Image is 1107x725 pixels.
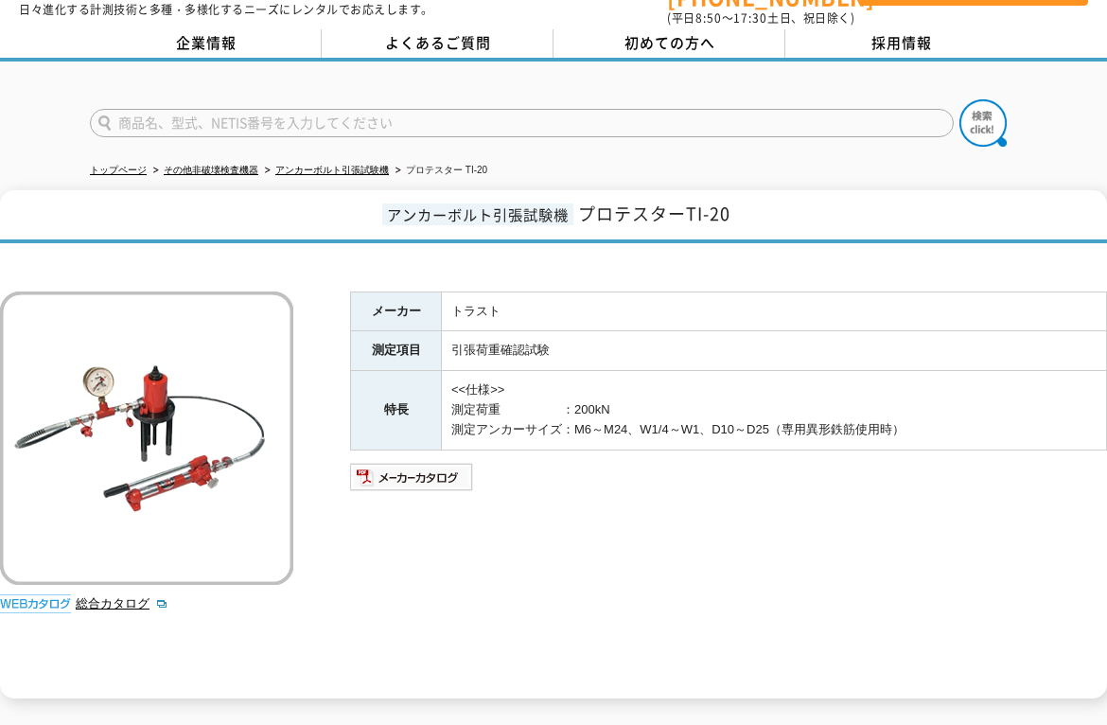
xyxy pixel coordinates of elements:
[275,165,389,175] a: アンカーボルト引張試験機
[351,292,442,331] th: メーカー
[350,462,474,492] img: メーカーカタログ
[392,161,487,181] li: プロテスター TI-20
[667,9,854,27] span: (平日 ～ 土日、祝日除く)
[351,331,442,371] th: 測定項目
[695,9,722,27] span: 8:50
[382,203,573,225] span: アンカーボルト引張試験機
[578,201,730,226] span: プロテスターTI-20
[90,29,322,58] a: 企業情報
[90,109,954,137] input: 商品名、型式、NETIS番号を入力してください
[959,99,1007,147] img: btn_search.png
[442,371,1107,450] td: <<仕様>> 測定荷重 ：200kN 測定アンカーサイズ：M6～M24、W1/4～W1、D10～D25（専用異形鉄筋使用時）
[164,165,258,175] a: その他非破壊検査機器
[442,331,1107,371] td: 引張荷重確認試験
[350,474,474,488] a: メーカーカタログ
[733,9,767,27] span: 17:30
[624,32,715,53] span: 初めての方へ
[553,29,785,58] a: 初めての方へ
[19,4,433,15] p: 日々進化する計測技術と多種・多様化するニーズにレンタルでお応えします。
[322,29,553,58] a: よくあるご質問
[785,29,1017,58] a: 採用情報
[90,165,147,175] a: トップページ
[442,292,1107,331] td: トラスト
[76,596,168,610] a: 総合カタログ
[351,371,442,450] th: 特長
